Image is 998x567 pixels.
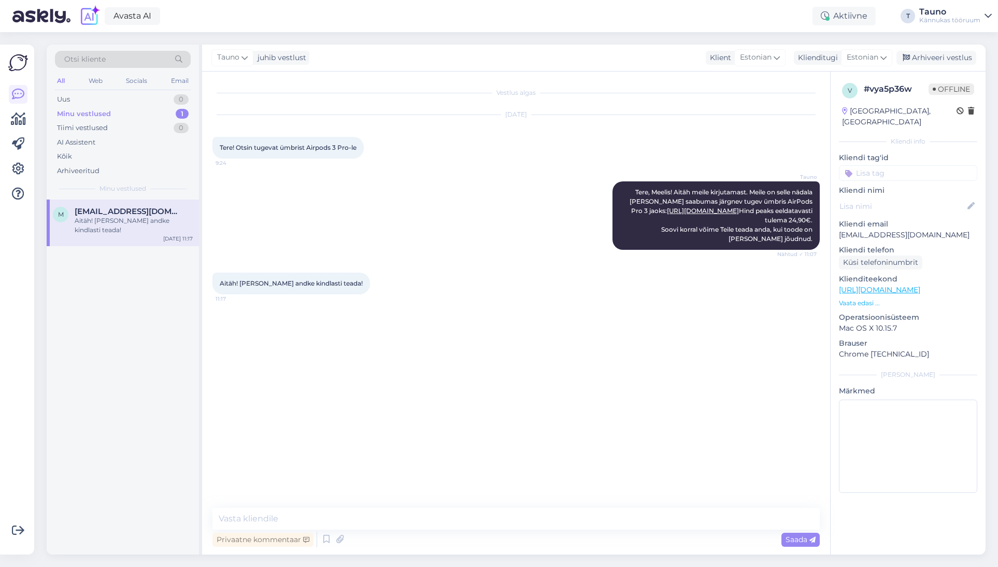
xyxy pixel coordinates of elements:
[57,151,72,162] div: Kõik
[630,188,814,243] span: Tere, Meelis! Aitäh meile kirjutamast. Meile on selle nädala [PERSON_NAME] saabumas järgnev tugev...
[901,9,915,23] div: T
[839,219,977,230] p: Kliendi email
[839,152,977,163] p: Kliendi tag'id
[740,52,772,63] span: Estonian
[217,52,239,63] span: Tauno
[839,312,977,323] p: Operatsioonisüsteem
[839,285,920,294] a: [URL][DOMAIN_NAME]
[212,88,820,97] div: Vestlus algas
[8,53,28,73] img: Askly Logo
[839,185,977,196] p: Kliendi nimi
[847,52,878,63] span: Estonian
[174,94,189,105] div: 0
[896,51,976,65] div: Arhiveeri vestlus
[839,256,922,270] div: Küsi telefoninumbrit
[58,210,64,218] span: m
[169,74,191,88] div: Email
[99,184,146,193] span: Minu vestlused
[864,83,929,95] div: # vya5p36w
[794,52,838,63] div: Klienditugi
[57,166,99,176] div: Arhiveeritud
[848,87,852,94] span: v
[75,216,193,235] div: Aitäh! [PERSON_NAME] andke kindlasti teada!
[929,83,974,95] span: Offline
[839,137,977,146] div: Kliendi info
[212,533,313,547] div: Privaatne kommentaar
[124,74,149,88] div: Socials
[57,137,95,148] div: AI Assistent
[75,207,182,216] span: meelisunt@gmail.com
[220,279,363,287] span: Aitäh! [PERSON_NAME] andke kindlasti teada!
[839,274,977,285] p: Klienditeekond
[55,74,67,88] div: All
[216,159,254,167] span: 9:24
[839,349,977,360] p: Chrome [TECHNICAL_ID]
[176,109,189,119] div: 1
[919,8,992,24] a: TaunoKännukas tööruum
[778,173,817,181] span: Tauno
[839,338,977,349] p: Brauser
[64,54,106,65] span: Otsi kliente
[57,123,108,133] div: Tiimi vestlused
[57,94,70,105] div: Uus
[79,5,101,27] img: explore-ai
[87,74,105,88] div: Web
[105,7,160,25] a: Avasta AI
[253,52,306,63] div: juhib vestlust
[839,230,977,240] p: [EMAIL_ADDRESS][DOMAIN_NAME]
[163,235,193,243] div: [DATE] 11:17
[839,386,977,396] p: Märkmed
[842,106,957,127] div: [GEOGRAPHIC_DATA], [GEOGRAPHIC_DATA]
[919,16,980,24] div: Kännukas tööruum
[667,207,739,215] a: [URL][DOMAIN_NAME]
[786,535,816,544] span: Saada
[706,52,731,63] div: Klient
[839,165,977,181] input: Lisa tag
[839,370,977,379] div: [PERSON_NAME]
[839,299,977,308] p: Vaata edasi ...
[839,323,977,334] p: Mac OS X 10.15.7
[212,110,820,119] div: [DATE]
[57,109,111,119] div: Minu vestlused
[777,250,817,258] span: Nähtud ✓ 11:07
[220,144,357,151] span: Tere! Otsin tugevat ümbrist Airpods 3 Pro-le
[839,201,965,212] input: Lisa nimi
[812,7,876,25] div: Aktiivne
[839,245,977,256] p: Kliendi telefon
[919,8,980,16] div: Tauno
[216,295,254,303] span: 11:17
[174,123,189,133] div: 0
